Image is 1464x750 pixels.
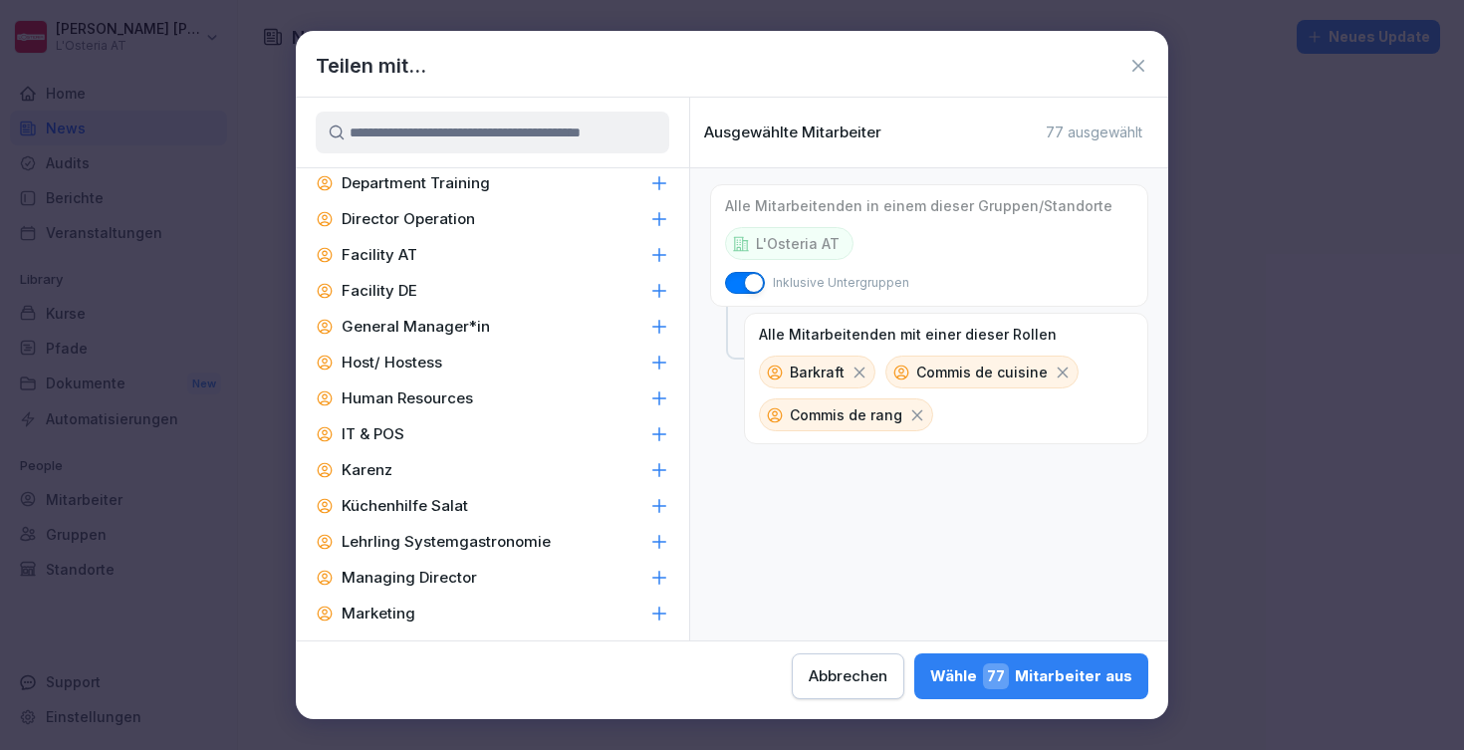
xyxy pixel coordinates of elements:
p: Barkraft [790,362,845,382]
p: Facility AT [342,245,417,265]
p: Alle Mitarbeitenden mit einer dieser Rollen [759,326,1057,344]
p: General Manager*in [342,317,490,337]
h1: Teilen mit... [316,51,426,81]
p: Managing Director [342,568,477,588]
div: Wähle Mitarbeiter aus [930,663,1132,689]
p: Marketing [342,604,415,624]
p: Facility DE [342,281,417,301]
p: Küchenhilfe Salat [342,496,468,516]
button: Wähle77Mitarbeiter aus [914,653,1148,699]
p: Lehrling Systemgastronomie [342,532,551,552]
p: Human Resources [342,388,473,408]
span: 77 [983,663,1009,689]
button: Abbrechen [792,653,904,699]
p: Host/ Hostess [342,353,442,373]
div: Abbrechen [809,665,887,687]
p: L'Osteria AT [756,233,840,254]
p: Inklusive Untergruppen [773,274,909,292]
p: Department Training [342,173,490,193]
p: 77 ausgewählt [1046,124,1142,141]
p: Alle Mitarbeitenden in einem dieser Gruppen/Standorte [725,197,1112,215]
p: Karenz [342,460,392,480]
p: Ausgewählte Mitarbeiter [704,124,881,141]
p: Commis de rang [790,404,902,425]
p: Commis de cuisine [916,362,1048,382]
p: Director Operation [342,209,475,229]
p: IT & POS [342,424,404,444]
